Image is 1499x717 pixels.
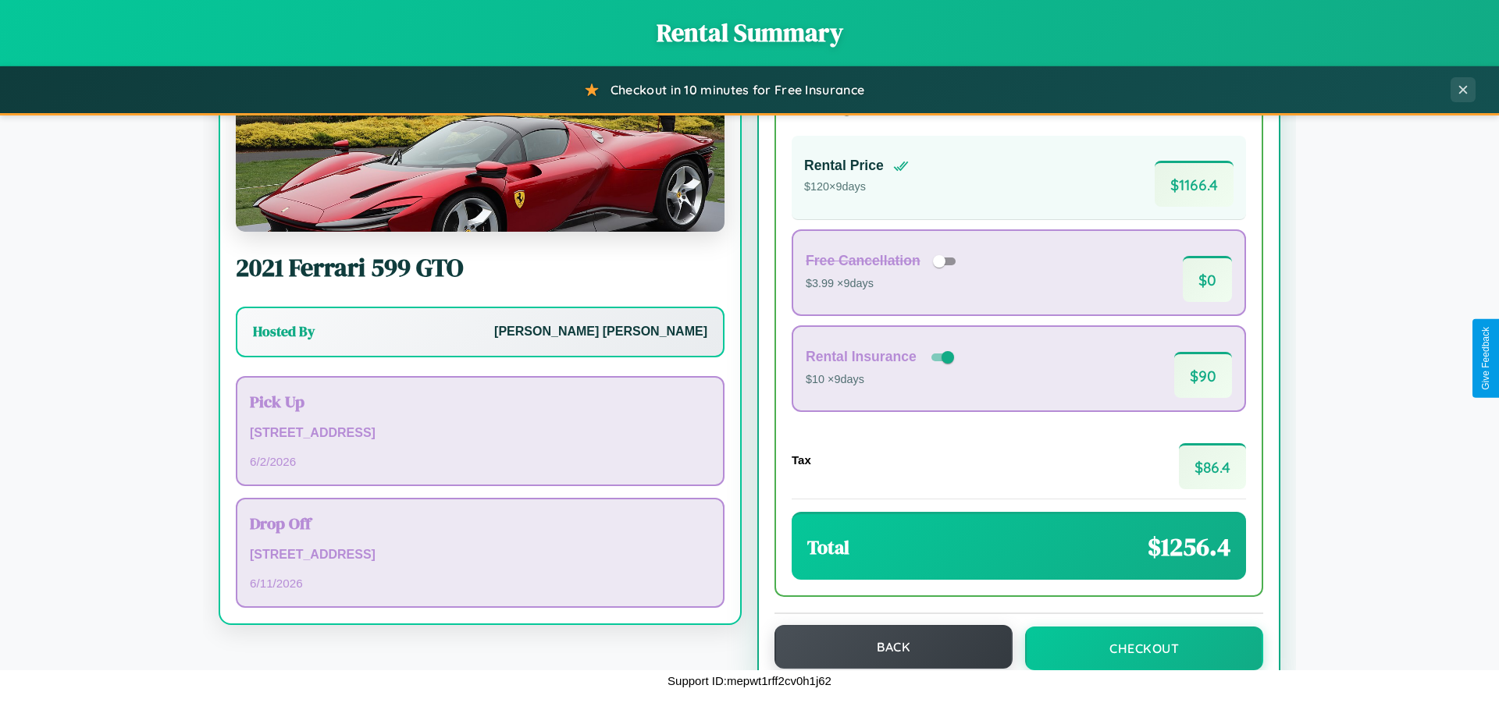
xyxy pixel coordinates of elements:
[16,16,1483,50] h1: Rental Summary
[1155,161,1234,207] span: $ 1166.4
[253,322,315,341] h3: Hosted By
[611,82,864,98] span: Checkout in 10 minutes for Free Insurance
[807,534,849,560] h3: Total
[774,625,1013,669] button: Back
[1183,256,1232,302] span: $ 0
[668,670,831,691] p: Support ID: mepwt1rff2cv0h1j62
[806,253,920,269] h4: Free Cancellation
[1025,626,1263,670] button: Checkout
[250,422,710,445] p: [STREET_ADDRESS]
[806,349,917,365] h4: Rental Insurance
[806,274,961,294] p: $3.99 × 9 days
[236,250,725,285] h2: 2021 Ferrari 599 GTO
[250,512,710,534] h3: Drop Off
[236,76,725,232] img: Ferrari 599 GTO
[494,321,707,343] p: [PERSON_NAME] [PERSON_NAME]
[250,451,710,472] p: 6 / 2 / 2026
[1174,352,1232,398] span: $ 90
[250,573,710,594] p: 6 / 11 / 2026
[792,453,811,467] h4: Tax
[1179,443,1246,489] span: $ 86.4
[250,390,710,413] h3: Pick Up
[250,544,710,566] p: [STREET_ADDRESS]
[806,370,957,390] p: $10 × 9 days
[804,177,909,197] p: $ 120 × 9 days
[1480,327,1491,390] div: Give Feedback
[804,158,884,174] h4: Rental Price
[1148,530,1230,564] span: $ 1256.4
